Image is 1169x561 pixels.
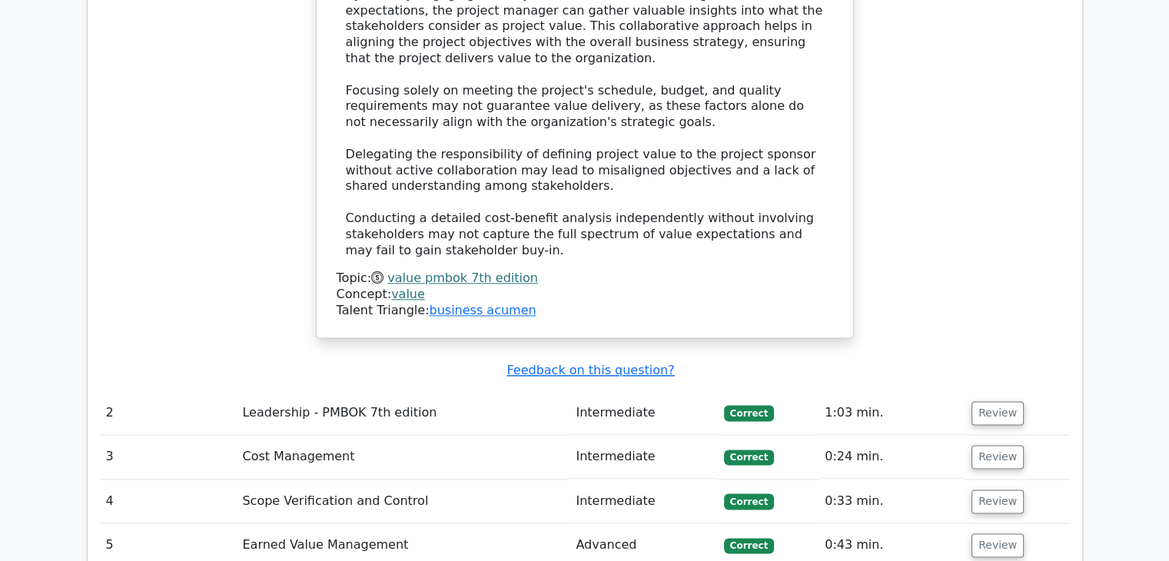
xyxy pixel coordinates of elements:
[971,490,1024,513] button: Review
[971,445,1024,469] button: Review
[819,480,965,523] td: 0:33 min.
[724,405,774,420] span: Correct
[570,435,717,479] td: Intermediate
[724,450,774,465] span: Correct
[337,271,833,287] div: Topic:
[819,391,965,435] td: 1:03 min.
[100,435,237,479] td: 3
[570,391,717,435] td: Intermediate
[819,435,965,479] td: 0:24 min.
[971,533,1024,557] button: Review
[506,363,674,377] a: Feedback on this question?
[236,435,570,479] td: Cost Management
[971,401,1024,425] button: Review
[100,480,237,523] td: 4
[724,493,774,509] span: Correct
[429,303,536,317] a: business acumen
[391,287,425,301] a: value
[387,271,538,285] a: value pmbok 7th edition
[337,287,833,303] div: Concept:
[337,271,833,318] div: Talent Triangle:
[236,391,570,435] td: Leadership - PMBOK 7th edition
[100,391,237,435] td: 2
[724,538,774,553] span: Correct
[236,480,570,523] td: Scope Verification and Control
[570,480,717,523] td: Intermediate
